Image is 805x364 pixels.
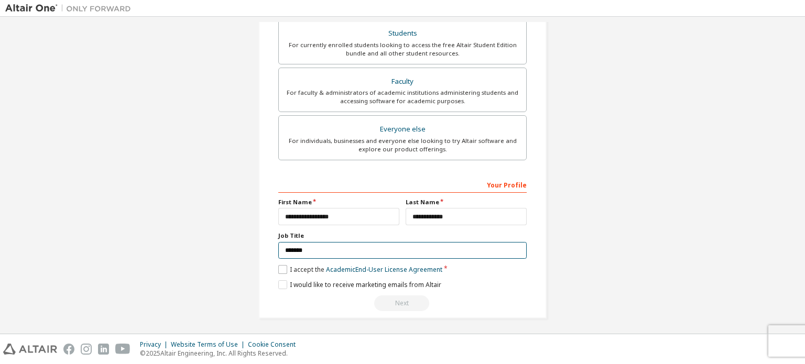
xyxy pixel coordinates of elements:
[285,74,520,89] div: Faculty
[278,280,441,289] label: I would like to receive marketing emails from Altair
[140,349,302,358] p: © 2025 Altair Engineering, Inc. All Rights Reserved.
[326,265,442,274] a: Academic End-User License Agreement
[248,340,302,349] div: Cookie Consent
[98,344,109,355] img: linkedin.svg
[171,340,248,349] div: Website Terms of Use
[278,198,399,206] label: First Name
[81,344,92,355] img: instagram.svg
[3,344,57,355] img: altair_logo.svg
[278,265,442,274] label: I accept the
[115,344,130,355] img: youtube.svg
[406,198,527,206] label: Last Name
[278,231,527,240] label: Job Title
[278,295,527,311] div: Read and acccept EULA to continue
[285,137,520,153] div: For individuals, businesses and everyone else looking to try Altair software and explore our prod...
[285,122,520,137] div: Everyone else
[285,26,520,41] div: Students
[5,3,136,14] img: Altair One
[278,176,527,193] div: Your Profile
[285,89,520,105] div: For faculty & administrators of academic institutions administering students and accessing softwa...
[140,340,171,349] div: Privacy
[285,41,520,58] div: For currently enrolled students looking to access the free Altair Student Edition bundle and all ...
[63,344,74,355] img: facebook.svg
